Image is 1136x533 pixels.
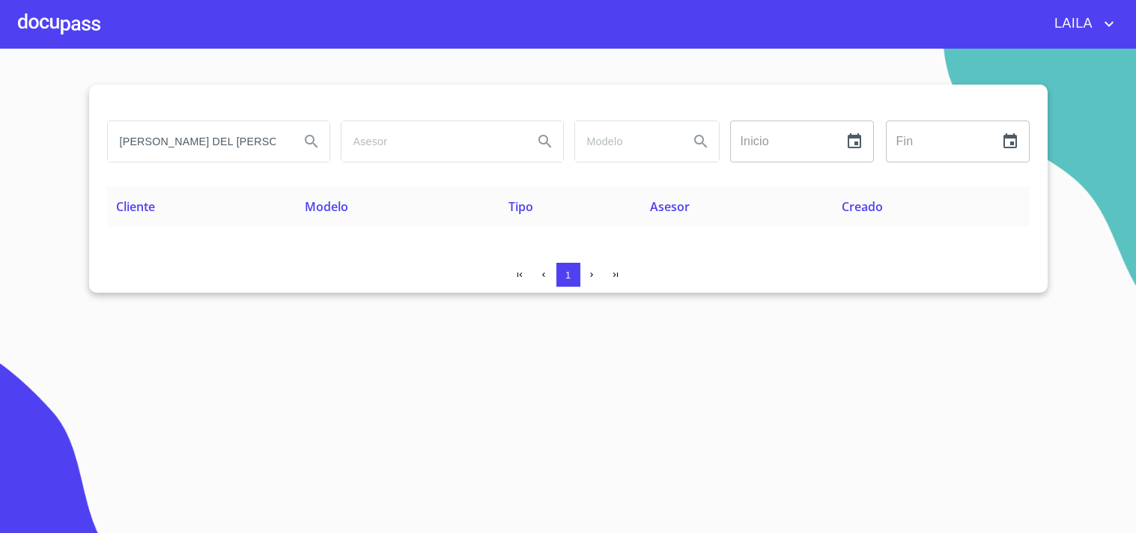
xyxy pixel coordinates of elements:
[108,121,288,162] input: search
[527,124,563,159] button: Search
[683,124,719,159] button: Search
[294,124,329,159] button: Search
[305,198,348,215] span: Modelo
[1043,12,1118,36] button: account of current user
[842,198,883,215] span: Creado
[575,121,677,162] input: search
[116,198,155,215] span: Cliente
[565,269,571,281] span: 1
[650,198,690,215] span: Asesor
[341,121,521,162] input: search
[508,198,533,215] span: Tipo
[1043,12,1100,36] span: LAILA
[556,263,580,287] button: 1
